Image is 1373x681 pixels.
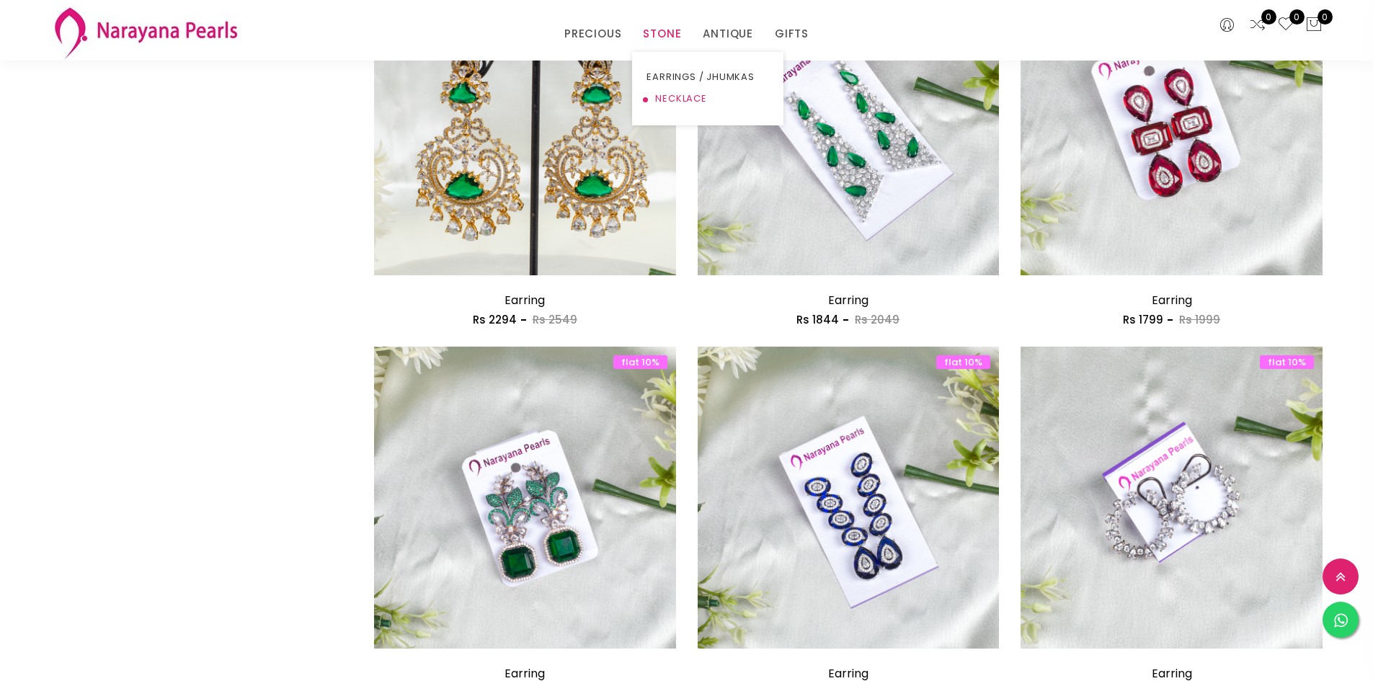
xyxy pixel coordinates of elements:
[533,312,577,327] span: Rs 2549
[1152,292,1192,308] a: Earring
[473,312,517,327] span: Rs 2294
[775,23,809,45] a: GIFTS
[1305,16,1323,35] button: 0
[1261,9,1276,25] span: 0
[1179,312,1220,327] span: Rs 1999
[505,292,545,308] a: Earring
[936,355,990,369] span: flat 10%
[703,23,753,45] a: ANTIQUE
[1123,312,1163,327] span: Rs 1799
[1318,9,1333,25] span: 0
[646,88,769,110] a: NECKLACE
[855,312,899,327] span: Rs 2049
[1249,16,1266,35] a: 0
[1277,16,1294,35] a: 0
[828,292,868,308] a: Earring
[613,355,667,369] span: flat 10%
[1289,9,1305,25] span: 0
[796,312,839,327] span: Rs 1844
[646,66,769,88] a: EARRINGS / JHUMKAS
[643,23,681,45] a: STONE
[564,23,621,45] a: PRECIOUS
[1260,355,1314,369] span: flat 10%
